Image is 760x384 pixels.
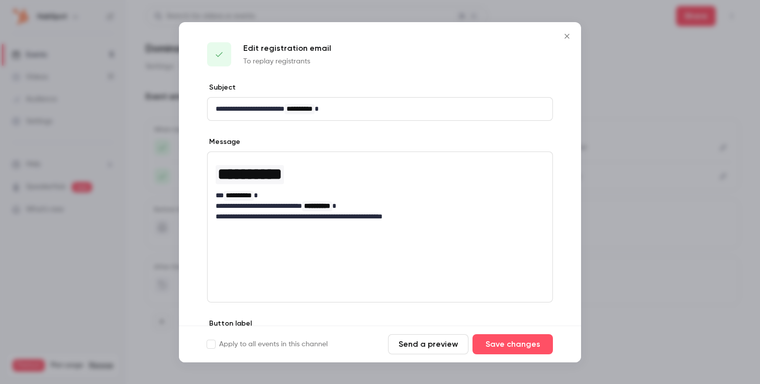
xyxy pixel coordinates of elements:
label: Apply to all events in this channel [207,339,328,349]
button: Close [557,26,577,46]
div: editor [208,152,552,228]
label: Button label [207,319,252,329]
button: Send a preview [388,334,468,354]
button: Save changes [472,334,553,354]
p: To replay registrants [243,56,331,66]
label: Subject [207,83,236,93]
p: Edit registration email [243,42,331,54]
div: editor [208,98,552,120]
label: Message [207,137,240,147]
